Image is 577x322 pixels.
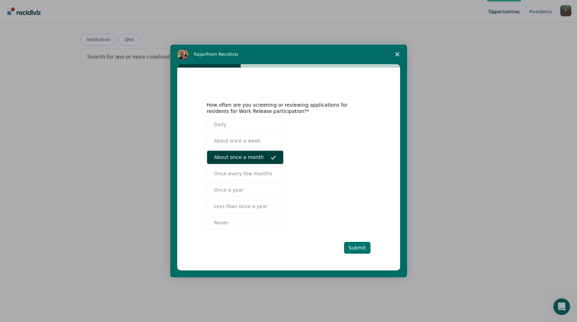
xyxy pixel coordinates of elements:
[207,167,285,181] button: Once every few months
[214,170,272,177] span: Once every few months
[344,242,371,254] button: Submit
[207,151,283,164] button: About once a month
[214,203,268,210] span: Less than once a year
[214,219,229,227] span: Never
[207,118,283,131] button: Daily
[214,154,264,161] span: About once a month
[207,216,283,230] button: Never
[214,121,226,128] span: Daily
[177,49,188,60] img: Profile image for Rajan
[207,134,283,148] button: About once a week
[194,52,207,57] span: Rajan
[207,183,283,197] button: Once a year
[214,186,244,194] span: Once a year
[207,200,283,213] button: Less than once a year
[388,45,407,64] span: Close survey
[214,137,261,145] span: About once a week
[207,102,360,114] div: How often are you screening or reviewing applications for residents for Work Release participation?
[206,52,239,57] span: from Recidiviz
